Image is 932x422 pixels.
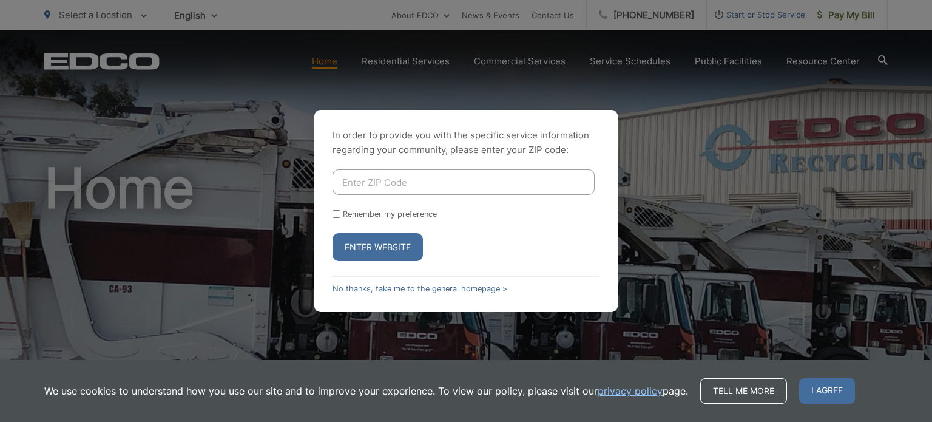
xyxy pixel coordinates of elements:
[598,384,663,398] a: privacy policy
[799,378,855,404] span: I agree
[333,233,423,261] button: Enter Website
[343,209,437,219] label: Remember my preference
[333,128,599,157] p: In order to provide you with the specific service information regarding your community, please en...
[333,284,507,293] a: No thanks, take me to the general homepage >
[700,378,787,404] a: Tell me more
[333,169,595,195] input: Enter ZIP Code
[44,384,688,398] p: We use cookies to understand how you use our site and to improve your experience. To view our pol...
